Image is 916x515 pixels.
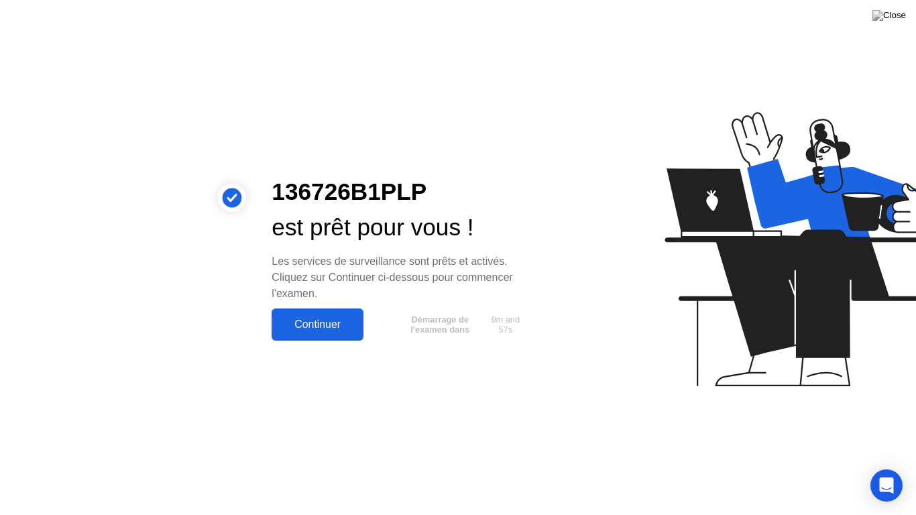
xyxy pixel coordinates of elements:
[276,319,359,331] div: Continuer
[872,10,906,21] img: Close
[870,469,903,502] div: Open Intercom Messenger
[488,314,523,335] span: 9m and 57s
[272,210,528,245] div: est prêt pour vous !
[272,174,528,210] div: 136726B1PLP
[272,308,363,341] button: Continuer
[370,312,528,337] button: Démarrage de l'examen dans9m and 57s
[272,253,528,302] div: Les services de surveillance sont prêts et activés. Cliquez sur Continuer ci-dessous pour commenc...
